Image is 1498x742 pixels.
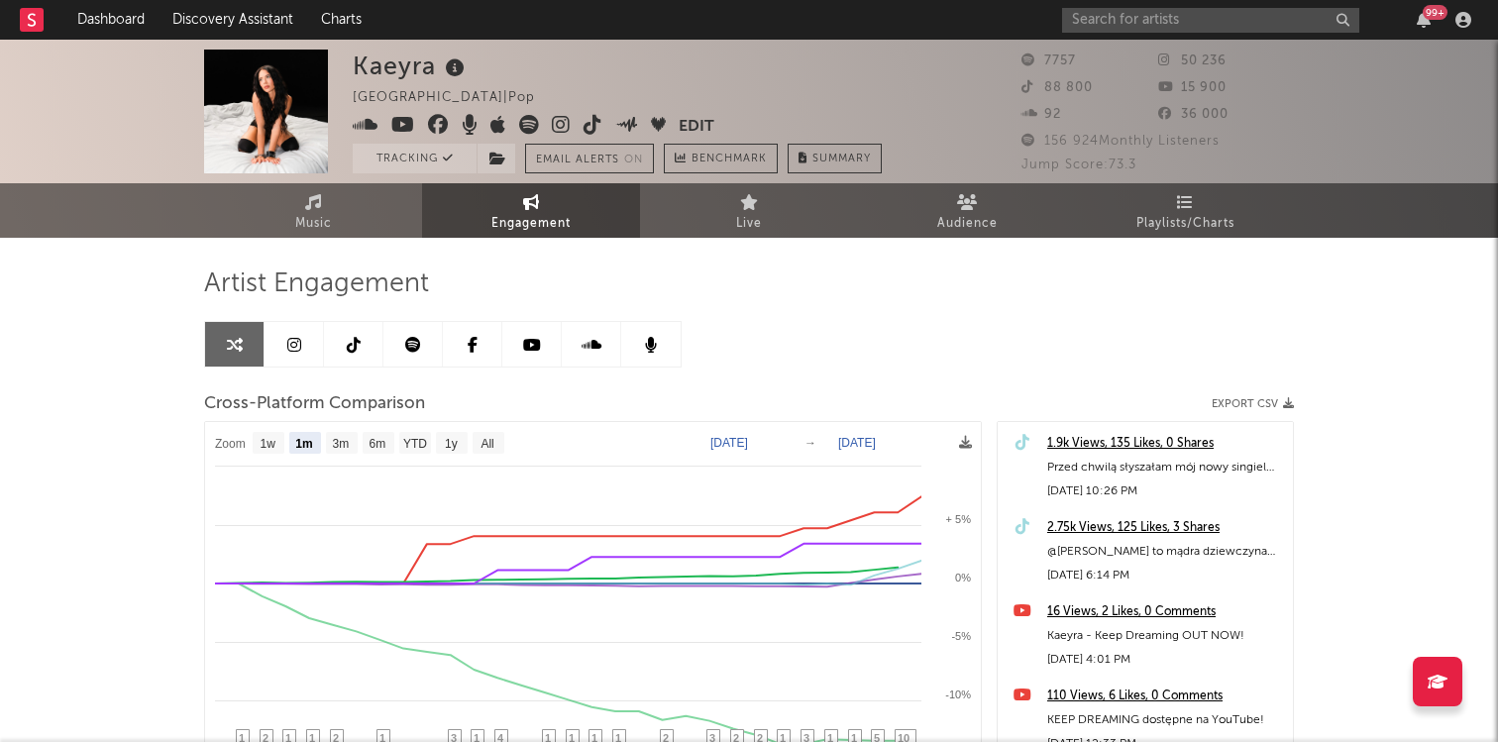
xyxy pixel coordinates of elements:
[858,183,1076,238] a: Audience
[1021,81,1093,94] span: 88 800
[353,86,558,110] div: [GEOGRAPHIC_DATA] | Pop
[295,212,332,236] span: Music
[353,50,470,82] div: Kaeyra
[1021,108,1061,121] span: 92
[422,183,640,238] a: Engagement
[1047,685,1283,708] a: 110 Views, 6 Likes, 0 Comments
[370,437,386,451] text: 6m
[525,144,654,173] button: Email AlertsOn
[1021,54,1076,67] span: 7757
[295,437,312,451] text: 1m
[403,437,427,451] text: YTD
[1158,81,1227,94] span: 15 900
[1047,564,1283,587] div: [DATE] 6:14 PM
[1047,600,1283,624] a: 16 Views, 2 Likes, 0 Comments
[1136,212,1234,236] span: Playlists/Charts
[1158,54,1227,67] span: 50 236
[679,115,714,140] button: Edit
[215,437,246,451] text: Zoom
[945,689,971,700] text: -10%
[1047,456,1283,479] div: Przed chwilą słyszałam mój nowy singiel „Keep Dreaming” premierowo w radiu @RMF FM aaaaa so excit...
[710,436,748,450] text: [DATE]
[692,148,767,171] span: Benchmark
[664,144,778,173] a: Benchmark
[1021,159,1136,171] span: Jump Score: 73.3
[640,183,858,238] a: Live
[1062,8,1359,33] input: Search for artists
[951,630,971,642] text: -5%
[1047,708,1283,732] div: KEEP DREAMING dostępne na YouTube!
[491,212,571,236] span: Engagement
[788,144,882,173] button: Summary
[937,212,998,236] span: Audience
[624,155,643,165] em: On
[481,437,493,451] text: All
[333,437,350,451] text: 3m
[736,212,762,236] span: Live
[1021,135,1220,148] span: 156 924 Monthly Listeners
[1423,5,1447,20] div: 99 +
[1417,12,1431,28] button: 99+
[1047,432,1283,456] a: 1.9k Views, 135 Likes, 0 Shares
[1047,540,1283,564] div: @[PERSON_NAME] to mądra dziewczyna 😌💗 #newmusic
[204,392,425,416] span: Cross-Platform Comparison
[1158,108,1229,121] span: 36 000
[838,436,876,450] text: [DATE]
[204,183,422,238] a: Music
[1047,648,1283,672] div: [DATE] 4:01 PM
[955,572,971,583] text: 0%
[804,436,816,450] text: →
[445,437,458,451] text: 1y
[1047,516,1283,540] a: 2.75k Views, 125 Likes, 3 Shares
[353,144,477,173] button: Tracking
[946,513,972,525] text: + 5%
[1047,479,1283,503] div: [DATE] 10:26 PM
[261,437,276,451] text: 1w
[204,272,429,296] span: Artist Engagement
[812,154,871,164] span: Summary
[1076,183,1294,238] a: Playlists/Charts
[1212,398,1294,410] button: Export CSV
[1047,624,1283,648] div: Kaeyra - Keep Dreaming OUT NOW!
